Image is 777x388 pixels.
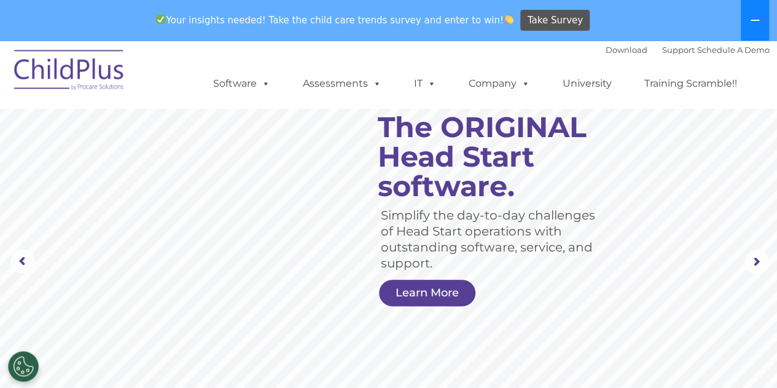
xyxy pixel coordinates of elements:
button: Cookies Settings [8,351,39,382]
font: | [606,45,770,55]
img: ✅ [156,15,165,24]
img: ChildPlus by Procare Solutions [8,41,131,103]
img: 👏 [504,15,513,24]
a: IT [402,71,448,96]
a: Schedule A Demo [697,45,770,55]
a: Support [662,45,695,55]
a: Company [456,71,542,96]
a: Learn More [379,280,475,306]
rs-layer: Simplify the day-to-day challenges of Head Start operations with outstanding software, service, a... [381,207,608,271]
a: Software [201,71,283,96]
a: Take Survey [520,10,590,31]
span: Take Survey [528,10,583,31]
a: Training Scramble!! [632,71,749,96]
a: University [550,71,624,96]
rs-layer: The ORIGINAL Head Start software. [378,113,620,201]
a: Download [606,45,647,55]
a: Assessments [291,71,394,96]
span: Your insights needed! Take the child care trends survey and enter to win! [151,8,519,32]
